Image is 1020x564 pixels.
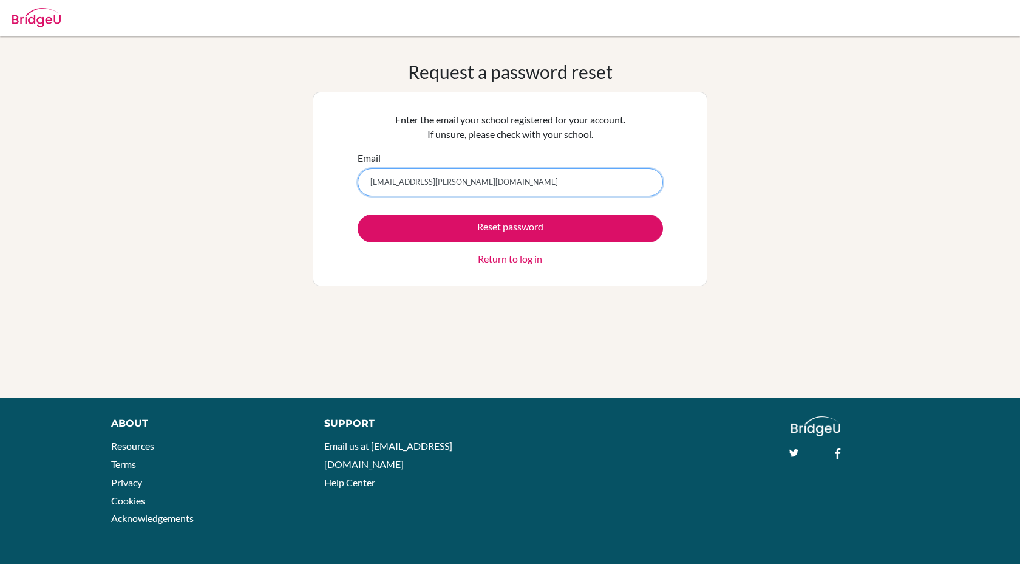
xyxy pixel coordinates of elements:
a: Acknowledgements [111,512,194,524]
a: Terms [111,458,136,470]
div: About [111,416,297,431]
a: Help Center [324,476,375,488]
h1: Request a password reset [408,61,613,83]
button: Reset password [358,215,663,242]
div: Support [324,416,497,431]
img: Bridge-U [12,8,61,27]
a: Resources [111,440,154,452]
a: Privacy [111,476,142,488]
label: Email [358,151,381,165]
img: logo_white@2x-f4f0deed5e89b7ecb1c2cc34c3e3d731f90f0f143d5ea2071677605dd97b5244.png [791,416,840,436]
a: Cookies [111,495,145,506]
p: Enter the email your school registered for your account. If unsure, please check with your school. [358,112,663,142]
a: Email us at [EMAIL_ADDRESS][DOMAIN_NAME] [324,440,452,470]
a: Return to log in [478,252,542,266]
